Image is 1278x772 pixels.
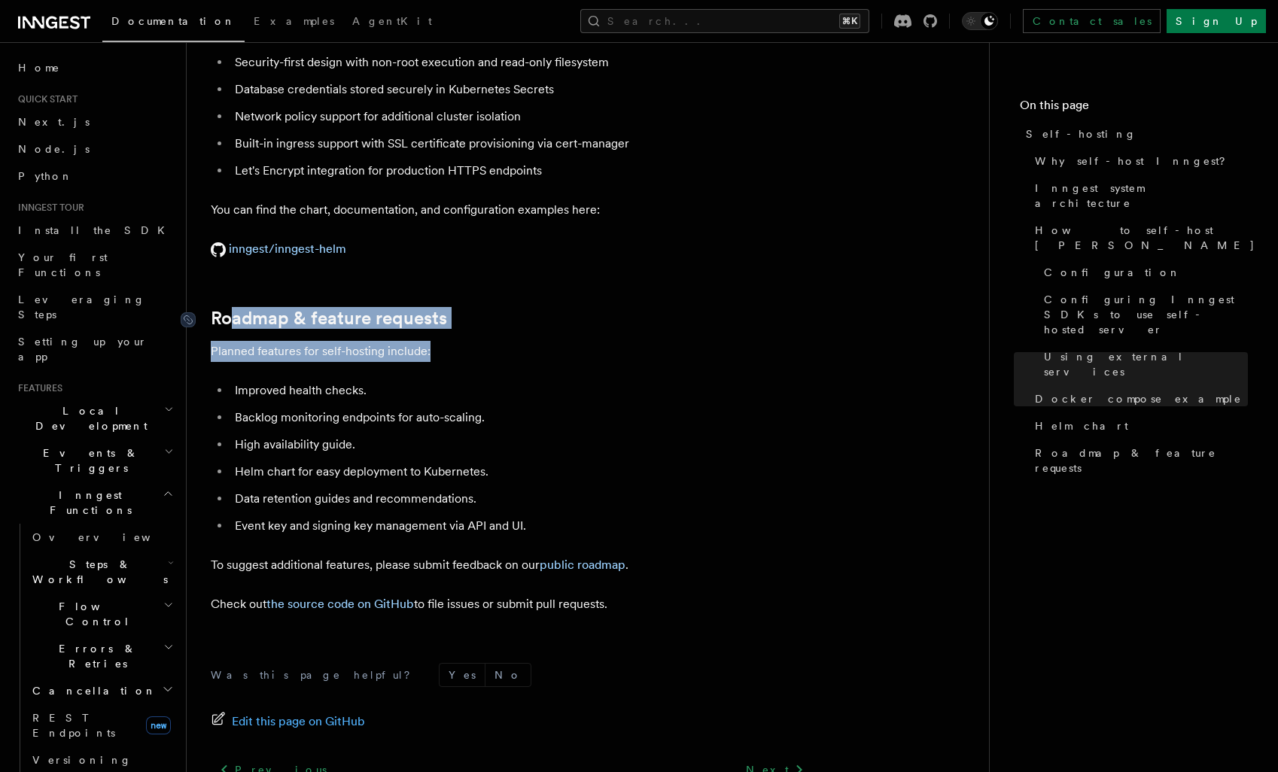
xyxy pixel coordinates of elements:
a: Documentation [102,5,245,42]
h4: On this page [1020,96,1248,120]
span: Cancellation [26,683,157,698]
span: Configuring Inngest SDKs to use self-hosted server [1044,292,1248,337]
a: Self-hosting [1020,120,1248,147]
a: AgentKit [343,5,441,41]
span: Errors & Retries [26,641,163,671]
span: How to self-host [PERSON_NAME] [1035,223,1255,253]
span: Inngest tour [12,202,84,214]
button: Steps & Workflows [26,551,177,593]
li: Data retention guides and recommendations. [230,488,813,509]
a: the source code on GitHub [266,597,414,611]
a: Overview [26,524,177,551]
a: Configuration [1038,259,1248,286]
button: Yes [440,664,485,686]
a: Node.js [12,135,177,163]
a: Roadmap & feature requests [1029,439,1248,482]
a: How to self-host [PERSON_NAME] [1029,217,1248,259]
span: Install the SDK [18,224,174,236]
button: Toggle dark mode [962,12,998,30]
span: Next.js [18,116,90,128]
span: Node.js [18,143,90,155]
span: Leveraging Steps [18,293,145,321]
span: Inngest system architecture [1035,181,1248,211]
span: Using external services [1044,349,1248,379]
p: Check out to file issues or submit pull requests. [211,594,813,615]
span: Setting up your app [18,336,148,363]
span: Your first Functions [18,251,108,278]
a: REST Endpointsnew [26,704,177,746]
button: Inngest Functions [12,482,177,524]
a: Docker compose example [1029,385,1248,412]
p: Planned features for self-hosting include: [211,341,813,362]
span: Flow Control [26,599,163,629]
span: AgentKit [352,15,432,27]
span: new [146,716,171,734]
span: Features [12,382,62,394]
a: inngest/inngest-helm [211,242,346,256]
span: Versioning [32,754,132,766]
span: Local Development [12,403,164,433]
li: Backlog monitoring endpoints for auto-scaling. [230,407,813,428]
a: Helm chart [1029,412,1248,439]
a: Configuring Inngest SDKs to use self-hosted server [1038,286,1248,343]
kbd: ⌘K [839,14,860,29]
p: You can find the chart, documentation, and configuration examples here: [211,199,813,220]
span: Events & Triggers [12,445,164,476]
a: Using external services [1038,343,1248,385]
li: Network policy support for additional cluster isolation [230,106,813,127]
li: Event key and signing key management via API and UI. [230,515,813,536]
button: Events & Triggers [12,439,177,482]
p: Was this page helpful? [211,667,421,682]
button: Errors & Retries [26,635,177,677]
a: Python [12,163,177,190]
span: Python [18,170,73,182]
span: Roadmap & feature requests [1035,445,1248,476]
li: Let's Encrypt integration for production HTTPS endpoints [230,160,813,181]
span: Overview [32,531,187,543]
a: Setting up your app [12,328,177,370]
li: Helm chart for easy deployment to Kubernetes. [230,461,813,482]
button: No [485,664,531,686]
a: public roadmap [540,558,625,572]
button: Local Development [12,397,177,439]
p: To suggest additional features, please submit feedback on our . [211,555,813,576]
button: Flow Control [26,593,177,635]
li: Security-first design with non-root execution and read-only filesystem [230,52,813,73]
span: Self-hosting [1026,126,1137,141]
li: Built-in ingress support with SSL certificate provisioning via cert-manager [230,133,813,154]
a: Your first Functions [12,244,177,286]
span: Examples [254,15,334,27]
a: Examples [245,5,343,41]
a: Why self-host Inngest? [1029,147,1248,175]
span: Inngest Functions [12,488,163,518]
span: Documentation [111,15,236,27]
span: Steps & Workflows [26,557,168,587]
button: Cancellation [26,677,177,704]
a: Sign Up [1167,9,1266,33]
span: REST Endpoints [32,712,115,739]
span: Edit this page on GitHub [232,711,365,732]
a: Inngest system architecture [1029,175,1248,217]
a: Leveraging Steps [12,286,177,328]
li: Database credentials stored securely in Kubernetes Secrets [230,79,813,100]
span: Docker compose example [1035,391,1242,406]
span: Why self-host Inngest? [1035,153,1236,169]
button: Search...⌘K [580,9,869,33]
a: Next.js [12,108,177,135]
span: Home [18,60,60,75]
li: Improved health checks. [230,380,813,401]
a: Contact sales [1023,9,1161,33]
a: Roadmap & feature requests [211,308,447,329]
span: Configuration [1044,265,1181,280]
a: Home [12,54,177,81]
span: Helm chart [1035,418,1128,433]
a: Install the SDK [12,217,177,244]
span: Quick start [12,93,78,105]
li: High availability guide. [230,434,813,455]
a: Edit this page on GitHub [211,711,365,732]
